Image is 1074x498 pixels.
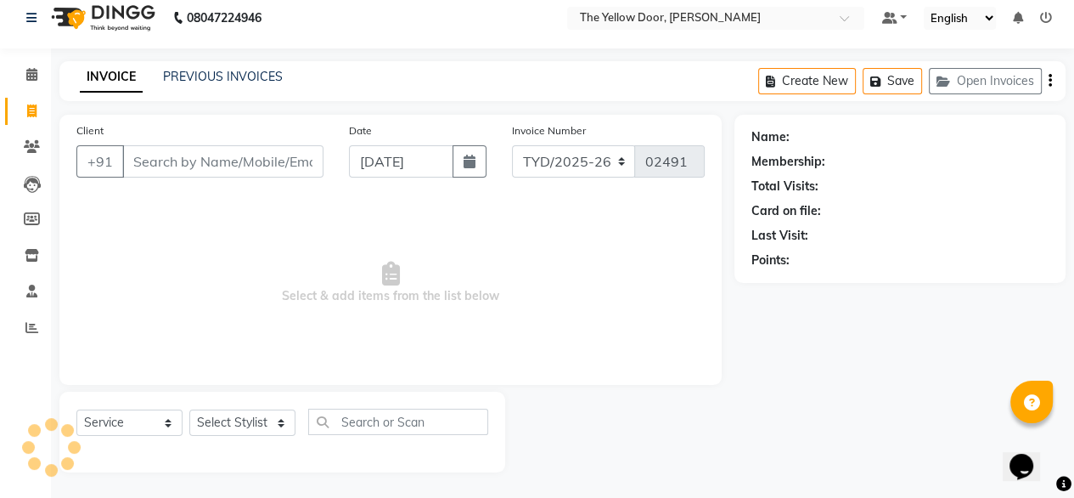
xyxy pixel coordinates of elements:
label: Date [349,123,372,139]
div: Card on file: [751,202,821,220]
button: Open Invoices [929,68,1042,94]
button: Create New [758,68,856,94]
div: Membership: [751,153,825,171]
a: PREVIOUS INVOICES [163,69,283,84]
button: Save [863,68,922,94]
label: Invoice Number [512,123,586,139]
div: Name: [751,128,790,146]
input: Search or Scan [308,409,488,435]
label: Client [76,123,104,139]
div: Last Visit: [751,227,808,245]
a: INVOICE [80,62,143,93]
div: Points: [751,252,790,269]
span: Select & add items from the list below [76,198,705,368]
button: +91 [76,145,124,178]
input: Search by Name/Mobile/Email/Code [122,145,323,178]
iframe: chat widget [1003,430,1057,481]
div: Total Visits: [751,178,818,195]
